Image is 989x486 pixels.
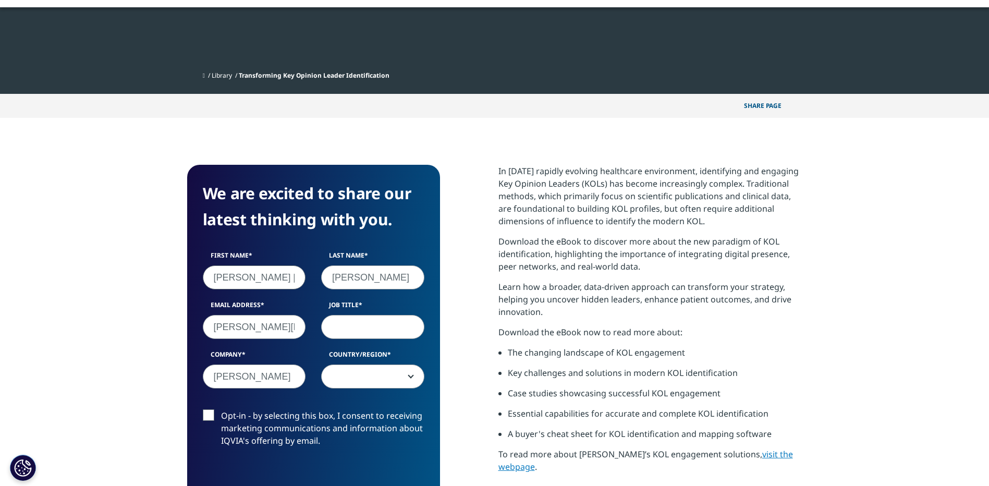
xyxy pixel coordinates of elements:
label: First Name [203,251,306,265]
label: Opt-in - by selecting this box, I consent to receiving marketing communications and information a... [203,409,424,453]
span: Download the eBook now to read more about: [498,326,682,338]
h4: We are excited to share our latest thinking with you. [203,180,424,233]
label: Last Name [321,251,424,265]
label: Job Title [321,300,424,315]
span: . [535,461,537,472]
p: Share PAGE [736,94,802,118]
label: Company [203,350,306,364]
span: Transforming Key Opinion Leader Identification [239,71,389,80]
span: Download the eBook to discover more about the new paradigm of KOL identification, highlighting th... [498,236,790,272]
label: Country/Region [321,350,424,364]
button: Share PAGEShare PAGE [736,94,802,118]
span: A buyer's cheat sheet for KOL identification and mapping software [508,428,772,440]
span: Key challenges and solutions in modern KOL identification [508,367,738,379]
span: To read more about [PERSON_NAME]’s KOL engagement solutions, [498,448,762,460]
label: Email Address [203,300,306,315]
span: Learn how a broader, data-driven approach can transform your strategy, helping you uncover hidden... [498,281,791,318]
a: Library [212,71,232,80]
span: Case studies showcasing successful KOL engagement [508,387,721,399]
button: Cookies Settings [10,455,36,481]
span: The changing landscape of KOL engagement [508,347,685,358]
span: In [DATE] rapidly evolving healthcare environment, identifying and engaging Key Opinion Leaders (... [498,165,799,227]
span: Essential capabilities for accurate and complete KOL identification [508,408,768,419]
